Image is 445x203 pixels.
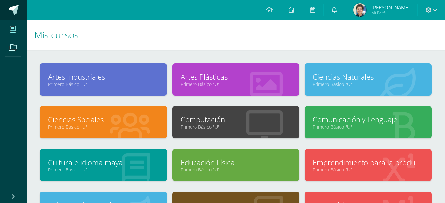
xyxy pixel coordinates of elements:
[181,124,291,130] a: Primero Básico "U"
[34,29,79,41] span: Mis cursos
[48,157,159,168] a: Cultura e idioma maya
[48,72,159,82] a: Artes Industriales
[371,4,410,11] span: [PERSON_NAME]
[181,81,291,87] a: Primero Básico "U"
[313,81,423,87] a: Primero Básico "U"
[313,124,423,130] a: Primero Básico "U"
[353,3,366,17] img: 8b54395d0a965ce839b636f663ee1b4e.png
[181,167,291,173] a: Primero Básico "U"
[48,167,159,173] a: Primero Básico "U"
[181,114,291,125] a: Computación
[313,114,423,125] a: Comunicación y Lenguaje
[48,114,159,125] a: Ciencias Sociales
[371,10,410,16] span: Mi Perfil
[313,167,423,173] a: Primero Básico "U"
[48,81,159,87] a: Primero Básico "U"
[313,72,423,82] a: Ciencias Naturales
[48,124,159,130] a: Primero Básico "U"
[181,72,291,82] a: Artes Plásticas
[313,157,423,168] a: Emprendimiento para la productividad
[181,157,291,168] a: Educación Física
